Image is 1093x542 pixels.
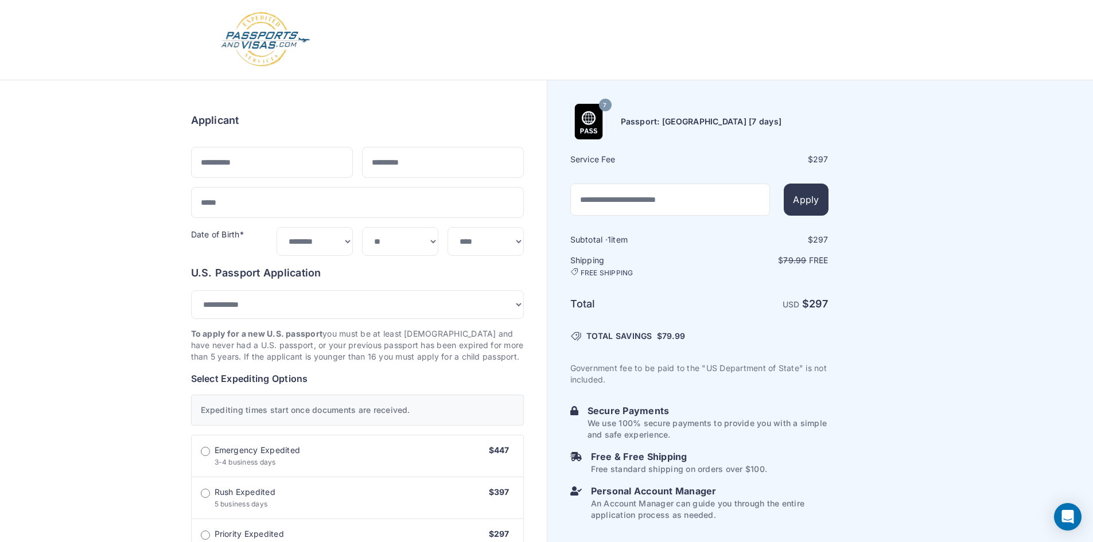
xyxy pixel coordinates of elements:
span: 79.99 [783,255,806,265]
span: Emergency Expedited [215,444,301,456]
span: $447 [489,445,509,455]
h6: Free & Free Shipping [591,450,767,463]
div: $ [701,154,828,165]
span: 297 [813,154,828,164]
div: Open Intercom Messenger [1054,503,1082,531]
span: 7 [603,98,606,113]
span: 3-4 business days [215,458,276,466]
span: 79.99 [662,331,685,341]
div: $ [701,234,828,245]
img: Logo [220,11,311,68]
span: $397 [489,487,509,497]
span: TOTAL SAVINGS [586,330,652,342]
p: An Account Manager can guide you through the entire application process as needed. [591,498,828,521]
p: Free standard shipping on orders over $100. [591,463,767,475]
h6: Personal Account Manager [591,484,828,498]
h6: Applicant [191,112,239,128]
span: 5 business days [215,500,268,508]
p: We use 100% secure payments to provide you with a simple and safe experience. [588,418,828,440]
h6: Service Fee [570,154,698,165]
span: USD [783,299,800,309]
p: Government fee to be paid to the "US Department of State" is not included. [570,362,828,385]
div: Expediting times start once documents are received. [191,395,524,426]
h6: Subtotal · item [570,234,698,245]
h6: Select Expediting Options [191,372,524,385]
h6: Secure Payments [588,404,828,418]
strong: To apply for a new U.S. passport [191,329,323,338]
span: 1 [608,235,611,244]
p: you must be at least [DEMOGRAPHIC_DATA] and have never had a U.S. passport, or your previous pass... [191,328,524,362]
span: 297 [813,235,828,244]
span: $297 [489,529,509,539]
span: $ [657,330,685,342]
h6: U.S. Passport Application [191,265,524,281]
span: Priority Expedited [215,528,284,540]
img: Product Name [571,104,606,139]
strong: $ [802,298,828,310]
span: FREE SHIPPING [581,268,633,278]
span: Free [809,255,828,265]
span: 297 [809,298,828,310]
h6: Passport: [GEOGRAPHIC_DATA] [7 days] [621,116,782,127]
span: Rush Expedited [215,486,275,498]
label: Date of Birth* [191,229,244,239]
h6: Shipping [570,255,698,278]
p: $ [701,255,828,266]
button: Apply [784,184,828,216]
h6: Total [570,296,698,312]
